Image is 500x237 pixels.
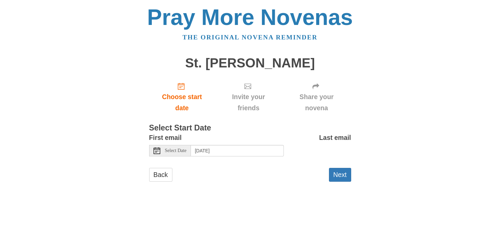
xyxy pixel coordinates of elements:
[147,5,353,30] a: Pray More Novenas
[149,132,182,143] label: First email
[222,91,275,114] span: Invite your friends
[215,77,282,117] div: Click "Next" to confirm your start date first.
[329,168,351,182] button: Next
[182,34,318,41] a: The original novena reminder
[149,77,215,117] a: Choose start date
[319,132,351,143] label: Last email
[282,77,351,117] div: Click "Next" to confirm your start date first.
[165,148,187,153] span: Select Date
[149,56,351,70] h1: St. [PERSON_NAME]
[289,91,344,114] span: Share your novena
[149,168,172,182] a: Back
[149,124,351,132] h3: Select Start Date
[156,91,208,114] span: Choose start date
